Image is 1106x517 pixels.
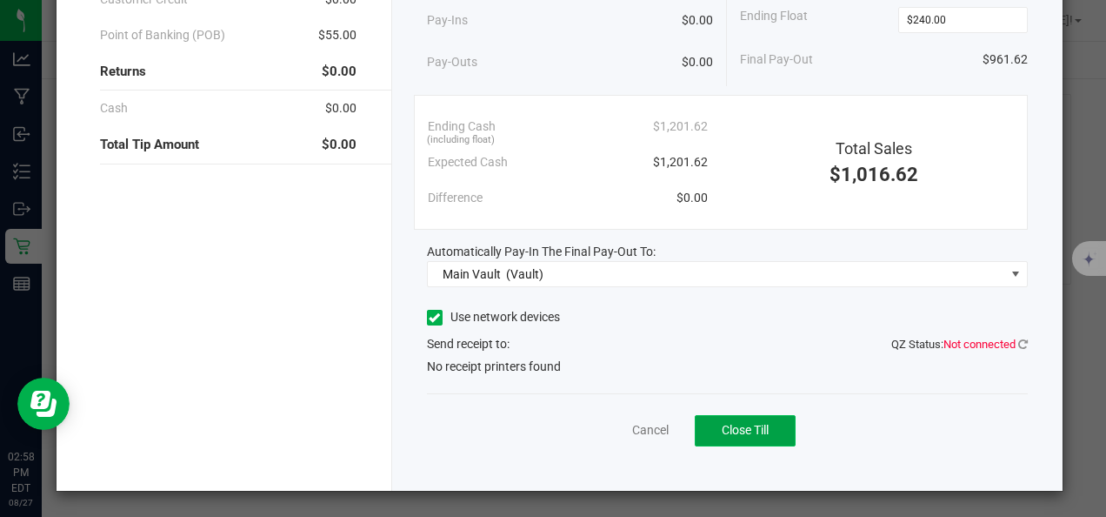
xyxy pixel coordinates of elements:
[100,26,225,44] span: Point of Banking (POB)
[427,11,468,30] span: Pay-Ins
[682,11,713,30] span: $0.00
[100,99,128,117] span: Cash
[322,62,356,82] span: $0.00
[676,189,708,207] span: $0.00
[428,189,483,207] span: Difference
[100,53,356,91] div: Returns
[695,415,796,446] button: Close Till
[740,7,808,33] span: Ending Float
[100,135,199,155] span: Total Tip Amount
[653,117,708,136] span: $1,201.62
[427,308,560,326] label: Use network devices
[427,358,561,376] span: No receipt printers found
[325,99,356,117] span: $0.00
[829,164,918,185] span: $1,016.62
[443,267,501,281] span: Main Vault
[836,139,912,158] span: Total Sales
[722,423,769,437] span: Close Till
[427,133,495,148] span: (including float)
[427,245,656,258] span: Automatically Pay-In The Final Pay-Out To:
[428,117,496,136] span: Ending Cash
[427,53,477,71] span: Pay-Outs
[428,153,508,171] span: Expected Cash
[632,421,669,440] a: Cancel
[653,153,708,171] span: $1,201.62
[740,50,813,69] span: Final Pay-Out
[983,50,1028,69] span: $961.62
[506,267,543,281] span: (Vault)
[17,378,70,430] iframe: Resource center
[943,338,1016,351] span: Not connected
[891,338,1028,351] span: QZ Status:
[427,337,510,351] span: Send receipt to:
[682,53,713,71] span: $0.00
[322,135,356,155] span: $0.00
[318,26,356,44] span: $55.00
